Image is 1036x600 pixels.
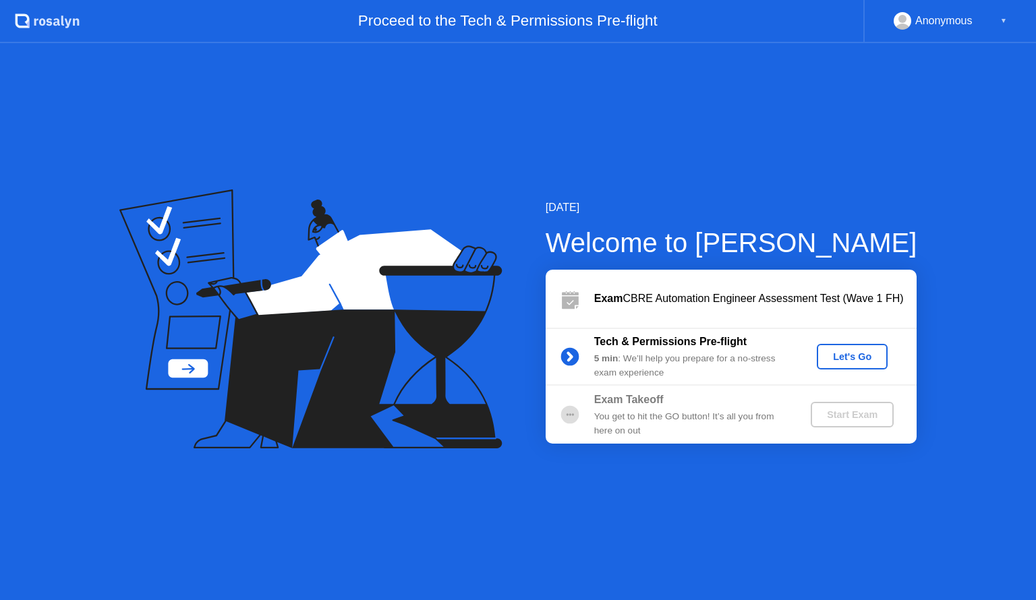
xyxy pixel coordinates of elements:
b: 5 min [594,353,618,363]
div: Welcome to [PERSON_NAME] [546,222,917,263]
div: ▼ [1000,12,1007,30]
b: Tech & Permissions Pre-flight [594,336,747,347]
div: [DATE] [546,200,917,216]
button: Start Exam [811,402,894,427]
b: Exam [594,293,623,304]
div: Anonymous [915,12,973,30]
div: Start Exam [816,409,888,420]
div: Let's Go [822,351,882,362]
div: You get to hit the GO button! It’s all you from here on out [594,410,788,438]
div: CBRE Automation Engineer Assessment Test (Wave 1 FH) [594,291,917,307]
div: : We’ll help you prepare for a no-stress exam experience [594,352,788,380]
b: Exam Takeoff [594,394,664,405]
button: Let's Go [817,344,888,369]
